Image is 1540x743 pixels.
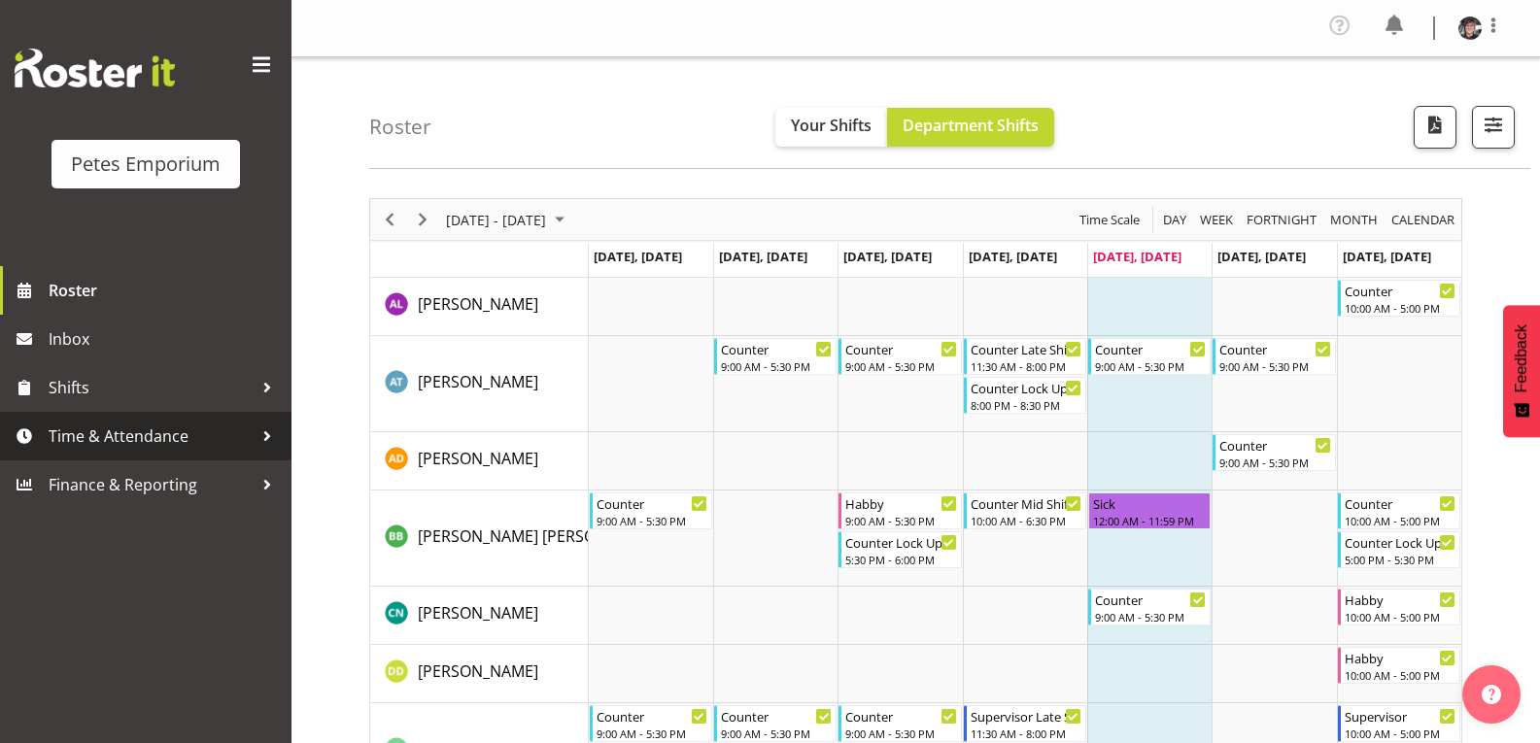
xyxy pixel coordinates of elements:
button: September 01 - 07, 2025 [443,208,573,232]
div: Beena Beena"s event - Counter Begin From Monday, September 1, 2025 at 9:00:00 AM GMT+12:00 Ends A... [590,492,712,529]
span: Shifts [49,373,253,402]
span: [DATE], [DATE] [843,248,932,265]
img: michelle-whaleb4506e5af45ffd00a26cc2b6420a9100.png [1458,17,1482,40]
span: [PERSON_NAME] [418,448,538,469]
div: Next [406,199,439,240]
button: Your Shifts [775,108,887,147]
div: 9:00 AM - 5:30 PM [1095,609,1206,625]
div: 9:00 AM - 5:30 PM [721,358,832,374]
span: Day [1161,208,1188,232]
span: Time & Attendance [49,422,253,451]
div: David McAuley"s event - Counter Begin From Monday, September 1, 2025 at 9:00:00 AM GMT+12:00 Ends... [590,705,712,742]
div: Previous [373,199,406,240]
img: Rosterit website logo [15,49,175,87]
div: 5:30 PM - 6:00 PM [845,552,956,567]
div: Alex-Micheal Taniwha"s event - Counter Begin From Saturday, September 6, 2025 at 9:00:00 AM GMT+1... [1213,338,1335,375]
span: [PERSON_NAME] [418,602,538,624]
div: Counter [845,339,956,358]
h4: Roster [369,116,431,138]
div: Counter Mid Shift [971,493,1081,513]
span: Your Shifts [791,115,872,136]
img: help-xxl-2.png [1482,685,1501,704]
div: Counter [597,706,707,726]
div: Supervisor [1345,706,1455,726]
span: [DATE], [DATE] [1093,248,1181,265]
div: Counter Lock Up [845,532,956,552]
span: [DATE], [DATE] [719,248,807,265]
div: Counter [721,706,832,726]
div: 11:30 AM - 8:00 PM [971,358,1081,374]
div: 11:30 AM - 8:00 PM [971,726,1081,741]
div: Sick [1093,493,1206,513]
div: Habby [1345,648,1455,667]
div: Habby [1345,590,1455,609]
span: Time Scale [1078,208,1142,232]
span: [DATE], [DATE] [594,248,682,265]
div: Habby [845,493,956,513]
div: 9:00 AM - 5:30 PM [597,726,707,741]
div: Alex-Micheal Taniwha"s event - Counter Begin From Wednesday, September 3, 2025 at 9:00:00 AM GMT+... [838,338,961,375]
a: [PERSON_NAME] [418,601,538,625]
button: Timeline Week [1197,208,1237,232]
button: Department Shifts [887,108,1054,147]
div: 10:00 AM - 5:00 PM [1345,667,1455,683]
div: Counter [845,706,956,726]
span: [PERSON_NAME] [418,293,538,315]
div: Alex-Micheal Taniwha"s event - Counter Begin From Tuesday, September 2, 2025 at 9:00:00 AM GMT+12... [714,338,837,375]
div: Supervisor Late Shift [971,706,1081,726]
td: Abigail Lane resource [370,278,589,336]
button: Previous [377,208,403,232]
a: [PERSON_NAME] [418,659,538,683]
div: 10:00 AM - 5:00 PM [1345,513,1455,528]
span: [DATE], [DATE] [1343,248,1431,265]
div: Counter [1345,281,1455,300]
div: 9:00 AM - 5:30 PM [597,513,707,528]
div: Beena Beena"s event - Sick Begin From Friday, September 5, 2025 at 12:00:00 AM GMT+12:00 Ends At ... [1088,492,1211,529]
div: Beena Beena"s event - Counter Begin From Sunday, September 7, 2025 at 10:00:00 AM GMT+12:00 Ends ... [1338,492,1460,529]
div: Counter Lock Up [971,378,1081,397]
div: Amelia Denz"s event - Counter Begin From Saturday, September 6, 2025 at 9:00:00 AM GMT+12:00 Ends... [1213,434,1335,471]
div: Beena Beena"s event - Counter Mid Shift Begin From Thursday, September 4, 2025 at 10:00:00 AM GMT... [964,492,1086,529]
div: 9:00 AM - 5:30 PM [1095,358,1206,374]
div: Beena Beena"s event - Counter Lock Up Begin From Wednesday, September 3, 2025 at 5:30:00 PM GMT+1... [838,531,961,568]
a: [PERSON_NAME] [PERSON_NAME] [418,524,663,548]
button: Timeline Day [1160,208,1190,232]
span: Finance & Reporting [49,470,253,499]
div: 10:00 AM - 5:00 PM [1345,609,1455,625]
div: Beena Beena"s event - Habby Begin From Wednesday, September 3, 2025 at 9:00:00 AM GMT+12:00 Ends ... [838,492,961,529]
button: Download a PDF of the roster according to the set date range. [1414,106,1456,149]
div: Alex-Micheal Taniwha"s event - Counter Begin From Friday, September 5, 2025 at 9:00:00 AM GMT+12:... [1088,338,1211,375]
div: 10:00 AM - 6:30 PM [971,513,1081,528]
button: Feedback - Show survey [1503,305,1540,437]
div: David McAuley"s event - Supervisor Late Shift Begin From Thursday, September 4, 2025 at 11:30:00 ... [964,705,1086,742]
td: Christine Neville resource [370,587,589,645]
div: Counter [1219,435,1330,455]
span: [PERSON_NAME] [418,371,538,392]
div: Alex-Micheal Taniwha"s event - Counter Lock Up Begin From Thursday, September 4, 2025 at 8:00:00 ... [964,377,1086,414]
div: Counter [597,493,707,513]
button: Next [410,208,436,232]
span: [PERSON_NAME] [418,660,538,682]
div: 5:00 PM - 5:30 PM [1345,552,1455,567]
td: Beena Beena resource [370,490,589,587]
div: Counter Lock Up [1345,532,1455,552]
button: Timeline Month [1327,208,1382,232]
div: Counter [1345,493,1455,513]
span: [DATE], [DATE] [1217,248,1306,265]
span: calendar [1389,208,1456,232]
div: David McAuley"s event - Supervisor Begin From Sunday, September 7, 2025 at 10:00:00 AM GMT+12:00 ... [1338,705,1460,742]
div: Danielle Donselaar"s event - Habby Begin From Sunday, September 7, 2025 at 10:00:00 AM GMT+12:00 ... [1338,647,1460,684]
div: 9:00 AM - 5:30 PM [845,513,956,528]
button: Time Scale [1077,208,1144,232]
div: 9:00 AM - 5:30 PM [845,726,956,741]
a: [PERSON_NAME] [418,292,538,316]
a: [PERSON_NAME] [418,370,538,393]
div: 8:00 PM - 8:30 PM [971,397,1081,413]
div: Counter [721,339,832,358]
span: Department Shifts [903,115,1039,136]
button: Filter Shifts [1472,106,1515,149]
td: Amelia Denz resource [370,432,589,490]
div: 10:00 AM - 5:00 PM [1345,300,1455,316]
div: Counter [1095,339,1206,358]
span: [DATE], [DATE] [969,248,1057,265]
